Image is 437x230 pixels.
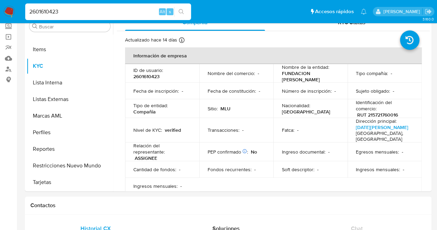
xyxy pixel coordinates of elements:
[133,73,160,80] p: 2601610423
[254,166,256,173] p: -
[133,127,162,133] p: Nivel de KYC :
[259,88,260,94] p: -
[135,155,157,161] p: ASSIGNEE
[133,88,179,94] p: Fecha de inscripción :
[220,105,230,112] p: MLU
[174,7,188,17] button: search-icon
[258,70,259,76] p: -
[30,202,426,209] h1: Contactos
[282,149,325,155] p: Ingreso documental :
[133,67,163,73] p: ID de usuario :
[282,64,329,70] p: Nombre de la entidad :
[27,108,113,124] button: Marcas AML
[393,88,394,94] p: -
[282,166,314,173] p: Soft descriptor :
[422,16,434,22] span: 3.160.0
[179,166,180,173] p: -
[357,112,398,118] p: RUT 215721760016
[27,91,113,108] button: Listas Externas
[32,24,38,29] button: Buscar
[356,166,400,173] p: Ingresos mensuales :
[180,183,182,189] p: -
[282,127,294,133] p: Fatca :
[208,88,256,94] p: Fecha de constitución :
[133,142,191,155] p: Relación del representante :
[356,124,408,131] a: [DATE][PERSON_NAME]
[403,166,404,173] p: -
[27,141,113,157] button: Reportes
[208,105,218,112] p: Sitio :
[133,102,168,109] p: Tipo de entidad :
[297,127,298,133] p: -
[125,37,177,43] p: Actualizado hace 14 días
[27,41,113,58] button: Items
[282,102,310,109] p: Nacionalidad :
[282,70,336,83] p: FUNDACION [PERSON_NAME]
[356,118,397,124] p: Dirección principal :
[39,24,107,30] input: Buscar
[356,99,414,112] p: Identificación del comercio :
[242,127,244,133] p: -
[315,8,354,15] span: Accesos rápidos
[251,149,257,155] p: No
[425,8,432,15] a: Salir
[165,127,181,133] p: verified
[282,109,330,115] p: [GEOGRAPHIC_DATA]
[133,109,156,115] p: Compañia
[27,74,113,91] button: Lista Interna
[133,183,178,189] p: Ingresos mensuales :
[356,88,390,94] p: Sujeto obligado :
[169,8,171,15] span: s
[328,149,329,155] p: -
[317,166,318,173] p: -
[208,166,251,173] p: Fondos recurrentes :
[25,7,191,16] input: Buscar usuario o caso...
[391,70,392,76] p: -
[182,88,183,94] p: -
[27,157,113,174] button: Restricciones Nuevo Mundo
[208,149,248,155] p: PEP confirmado :
[27,124,113,141] button: Perfiles
[125,47,422,64] th: Información de empresa
[27,58,113,74] button: KYC
[356,149,399,155] p: Egresos mensuales :
[356,70,388,76] p: Tipo compañía :
[356,130,411,142] h4: [GEOGRAPHIC_DATA], [GEOGRAPHIC_DATA]
[208,127,239,133] p: Transacciones :
[282,88,331,94] p: Número de inscripción :
[160,8,165,15] span: Alt
[383,8,422,15] p: agostina.bazzano@mercadolibre.com
[402,149,403,155] p: -
[208,70,255,76] p: Nombre del comercio :
[334,88,335,94] p: -
[27,174,113,191] button: Tarjetas
[133,166,176,173] p: Cantidad de fondos :
[361,9,367,15] a: Notificaciones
